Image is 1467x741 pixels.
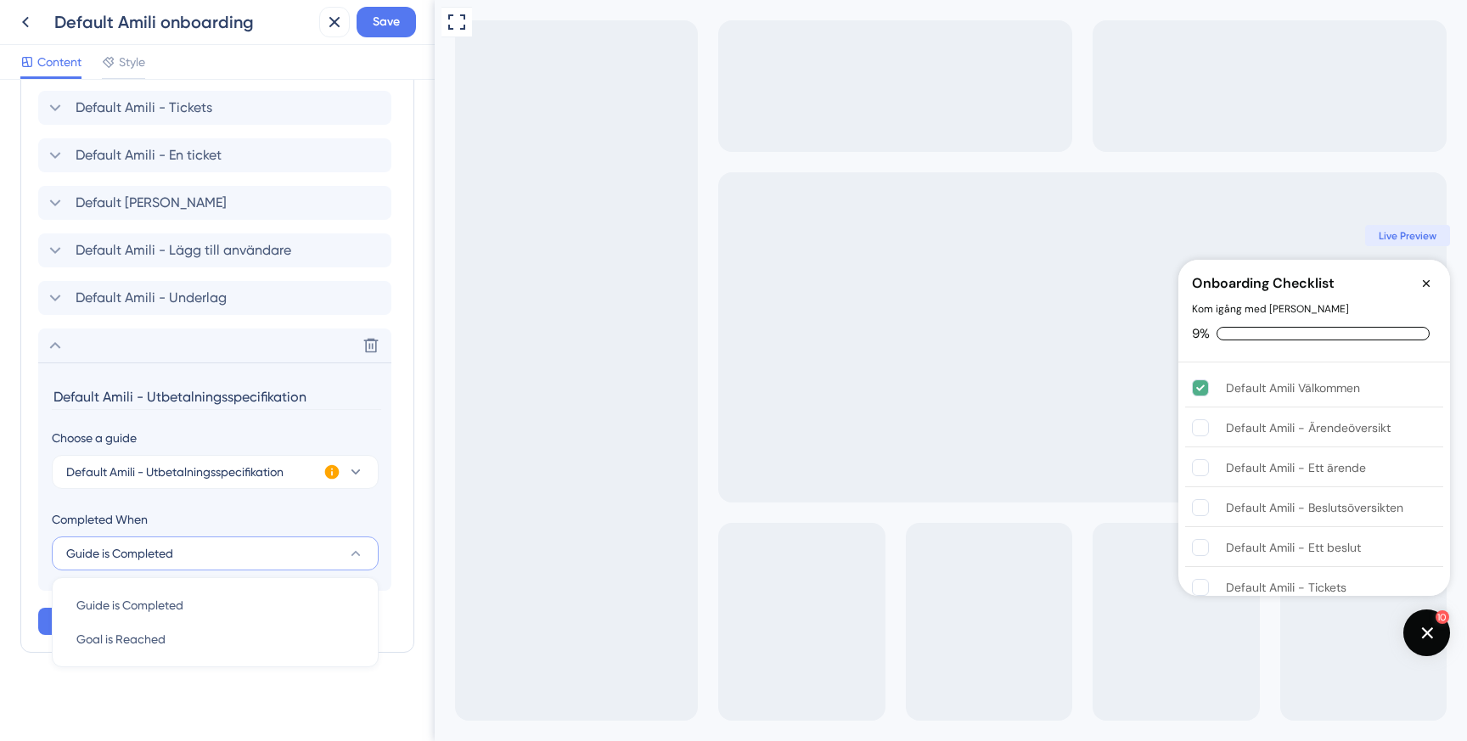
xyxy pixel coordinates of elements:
span: Goal is Reached [76,629,166,649]
div: Default Amili - Ärendeöversikt [791,418,956,438]
div: Default Amili Välkommen [791,378,925,398]
span: Default [PERSON_NAME] [76,193,227,213]
span: Default Amili - Lägg till användare [76,240,291,261]
div: Checklist items [744,362,1015,598]
div: Default Amili Välkommen is complete. [750,369,1009,407]
span: Default Amili - En ticket [76,145,222,166]
div: Close Checklist [981,273,1002,294]
div: Default Amili - Ett ärende [791,458,931,478]
div: Default Amili - Beslutsöversikten is incomplete. [750,489,1009,527]
div: 10 [1001,610,1015,625]
div: Default Amili - Ett beslut is incomplete. [750,529,1009,567]
span: Style [119,52,145,72]
span: Default Amili - Tickets [76,98,212,118]
span: Content [37,52,81,72]
div: Default Amili - Tickets is incomplete. [750,569,1009,607]
span: Live Preview [944,229,1002,243]
button: Default Amili - Utbetalningsspecifikation [52,455,379,489]
div: Default Amili - Ett ärende is incomplete. [750,449,1009,487]
input: Header [52,384,381,410]
button: Guide is Completed [52,536,379,570]
div: Checklist progress: 9% [757,326,1002,341]
div: Open Checklist, remaining modules: 10 [969,609,1015,656]
span: Default Amili - Underlag [76,288,227,308]
div: Onboarding Checklist [757,273,900,294]
div: 9% [757,326,775,341]
div: Kom igång med [PERSON_NAME] [757,300,914,317]
span: Guide is Completed [66,543,173,564]
button: Goal is Reached [63,622,368,656]
div: Choose a guide [52,428,378,448]
div: Default Amili - Beslutsöversikten [791,497,969,518]
span: Default Amili - Utbetalningsspecifikation [66,462,284,482]
div: Default Amili - Tickets [791,577,912,598]
button: Add Item [38,608,174,635]
div: Default Amili onboarding [54,10,312,34]
div: Checklist Container [744,260,1015,596]
span: Guide is Completed [76,595,183,615]
button: Save [357,7,416,37]
button: Guide is Completed [63,588,368,622]
span: Save [373,12,400,32]
div: Default Amili - Ärendeöversikt is incomplete. [750,409,1009,447]
div: Default Amili - Ett beslut [791,537,926,558]
div: Completed When [52,509,379,530]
